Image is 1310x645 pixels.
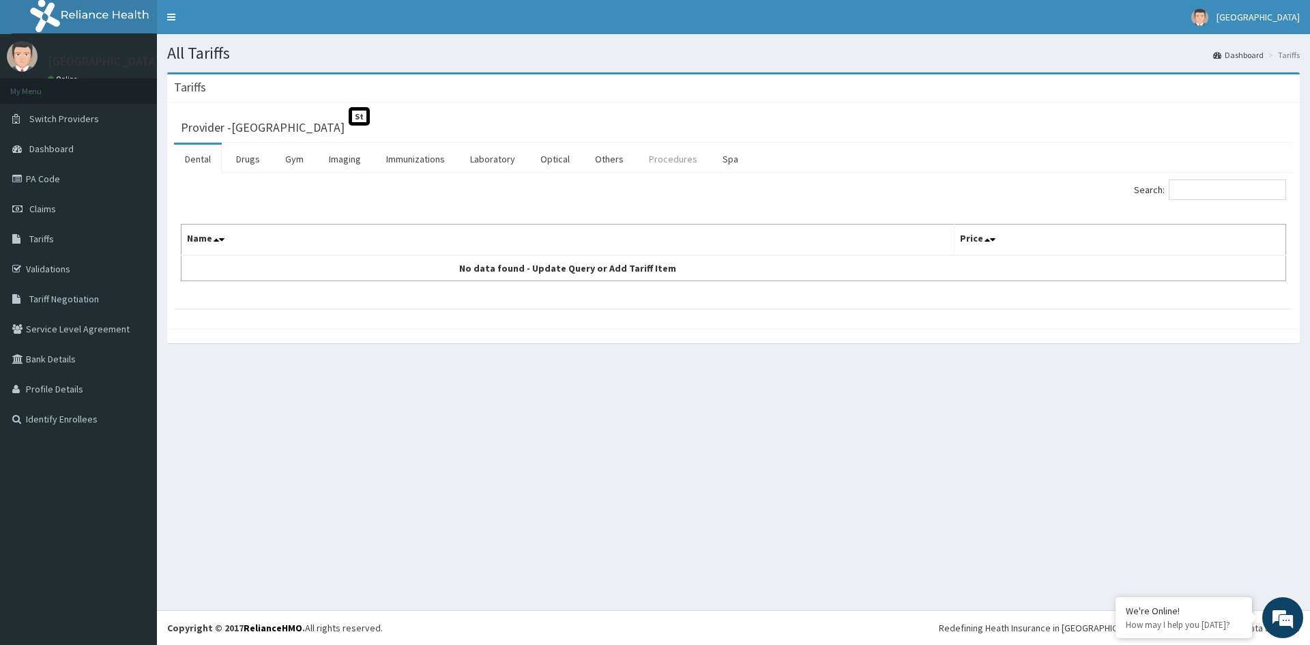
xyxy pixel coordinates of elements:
img: User Image [7,41,38,72]
a: Imaging [318,145,372,173]
span: St [349,107,370,126]
th: Price [955,225,1286,256]
a: RelianceHMO [244,622,302,634]
a: Drugs [225,145,271,173]
a: Dashboard [1213,49,1264,61]
a: Optical [529,145,581,173]
span: Tariff Negotiation [29,293,99,305]
h3: Tariffs [174,81,206,94]
div: We're Online! [1126,605,1242,617]
li: Tariffs [1265,49,1300,61]
footer: All rights reserved. [157,610,1310,645]
span: Claims [29,203,56,215]
label: Search: [1134,180,1286,200]
span: Tariffs [29,233,54,245]
a: Gym [274,145,315,173]
div: Redefining Heath Insurance in [GEOGRAPHIC_DATA] using Telemedicine and Data Science! [939,621,1300,635]
span: Dashboard [29,143,74,155]
a: Online [48,74,81,84]
a: Others [584,145,635,173]
input: Search: [1169,180,1286,200]
a: Spa [712,145,749,173]
a: Dental [174,145,222,173]
a: Procedures [638,145,708,173]
th: Name [181,225,955,256]
a: Laboratory [459,145,526,173]
span: Switch Providers [29,113,99,125]
p: [GEOGRAPHIC_DATA] [48,55,160,68]
strong: Copyright © 2017 . [167,622,305,634]
img: User Image [1191,9,1208,26]
h3: Provider - [GEOGRAPHIC_DATA] [181,121,345,134]
a: Immunizations [375,145,456,173]
td: No data found - Update Query or Add Tariff Item [181,255,955,281]
p: How may I help you today? [1126,619,1242,631]
span: [GEOGRAPHIC_DATA] [1217,11,1300,23]
h1: All Tariffs [167,44,1300,62]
